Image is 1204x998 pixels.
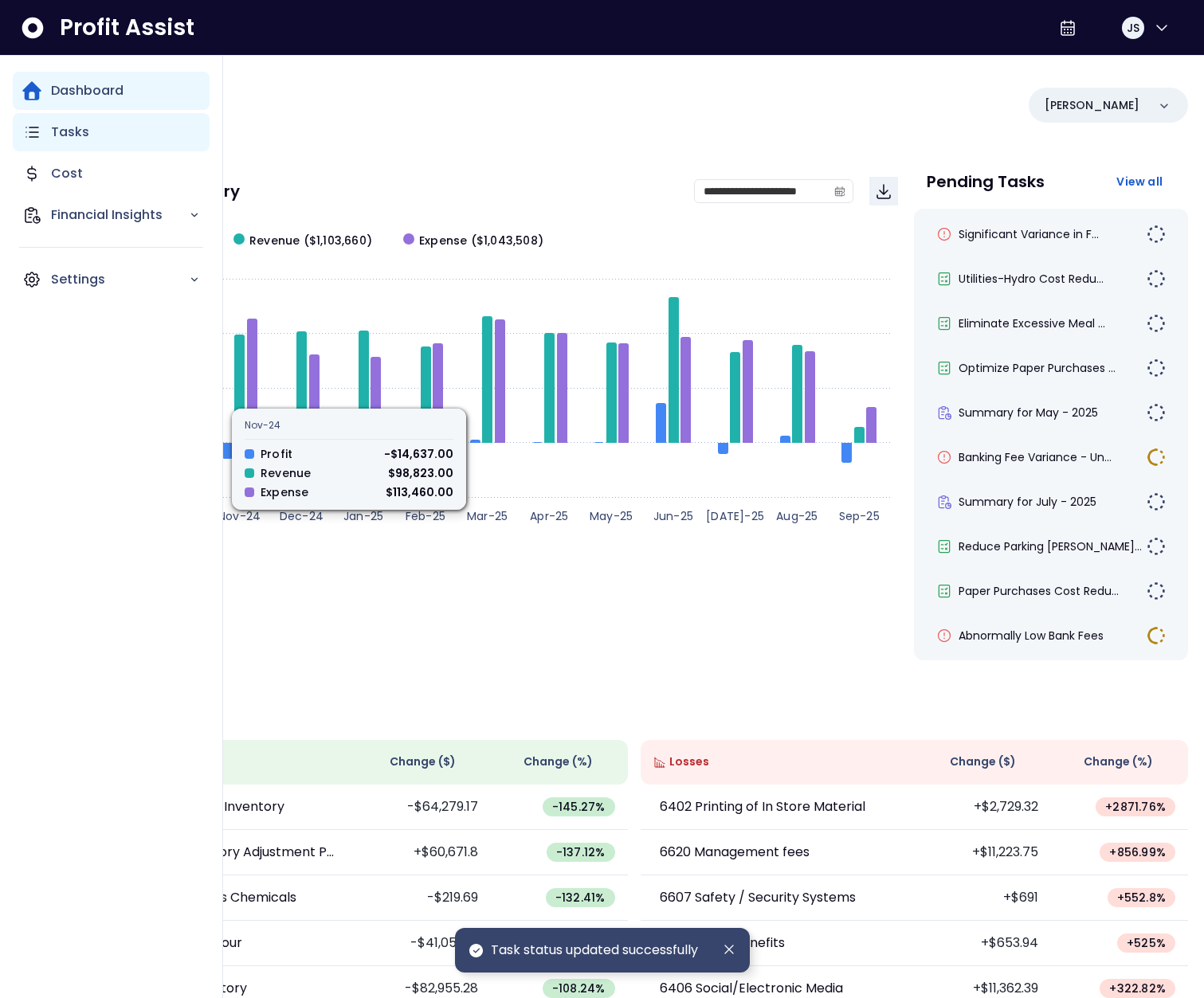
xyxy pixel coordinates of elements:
[218,508,261,524] text: Nov-24
[1147,626,1166,645] img: in-progress
[1117,890,1166,906] span: + 552.8 %
[959,583,1119,599] span: Paper Purchases Cost Redu...
[556,844,606,860] span: -137.12 %
[51,123,89,142] p: Tasks
[51,270,189,289] p: Settings
[1116,174,1163,190] span: View all
[660,843,810,862] p: 6620 Management fees
[959,449,1112,465] span: Banking Fee Variance - Un...
[959,360,1116,376] span: Optimize Paper Purchases ...
[552,799,606,815] span: -145.27 %
[1147,314,1166,333] img: todo
[354,875,491,921] td: -$219.69
[51,205,189,225] p: Financial Insights
[590,508,633,524] text: May-25
[249,233,372,249] span: Revenue ($1,103,660)
[1147,537,1166,556] img: todo
[1127,20,1139,36] span: JS
[653,508,693,524] text: Jun-25
[927,174,1045,190] p: Pending Tasks
[776,508,818,524] text: Aug-25
[914,830,1051,875] td: +$11,223.75
[914,921,1051,966] td: +$653.94
[669,753,709,770] span: Losses
[914,785,1051,830] td: +$2,729.32
[1147,492,1166,511] img: todo
[869,177,898,205] button: Download
[51,164,83,183] p: Cost
[530,508,568,524] text: Apr-25
[80,705,1188,721] p: Wins & Losses
[660,888,856,907] p: 6607 Safety / Security Systems
[660,979,843,998] p: 6406 Social/Electronic Media
[343,508,383,524] text: Jan-25
[959,271,1104,287] span: Utilities-Hydro Cost Redu...
[959,494,1096,510] span: Summary for July - 2025
[1109,980,1166,996] span: + 322.82 %
[406,508,445,524] text: Feb-25
[959,405,1098,421] span: Summary for May - 2025
[280,508,324,524] text: Dec-24
[491,941,698,960] span: Task status updated successfully
[354,921,491,966] td: -$41,056.19
[354,785,491,830] td: -$64,279.17
[959,538,1142,554] span: Reduce Parking [PERSON_NAME]...
[1147,403,1166,422] img: todo
[1109,844,1166,860] span: + 856.99 %
[914,875,1051,921] td: +$691
[1147,225,1166,244] img: todo
[959,628,1104,644] span: Abnormally Low Bank Fees
[660,797,865,816] p: 6402 Printing of In Store Material
[552,980,606,996] span: -108.24 %
[419,233,543,249] span: Expense ($1,043,508)
[1084,753,1153,770] span: Change (%)
[354,830,491,875] td: +$60,671.8
[959,226,1099,242] span: Significant Variance in F...
[950,753,1016,770] span: Change ( $ )
[1147,581,1166,601] img: todo
[390,753,456,770] span: Change ( $ )
[1045,97,1139,114] p: [PERSON_NAME]
[1127,935,1166,951] span: + 525 %
[706,508,764,524] text: [DATE]-25
[524,753,593,770] span: Change (%)
[1105,799,1166,815] span: + 2871.76 %
[1147,358,1166,378] img: todo
[1147,269,1166,288] img: todo
[834,186,845,197] svg: calendar
[1147,448,1166,467] img: in-progress
[51,81,124,100] p: Dashboard
[839,508,880,524] text: Sep-25
[467,508,508,524] text: Mar-25
[1104,167,1175,196] button: View all
[959,315,1105,331] span: Eliminate Excessive Meal ...
[60,14,194,42] span: Profit Assist
[721,941,737,958] button: Dismiss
